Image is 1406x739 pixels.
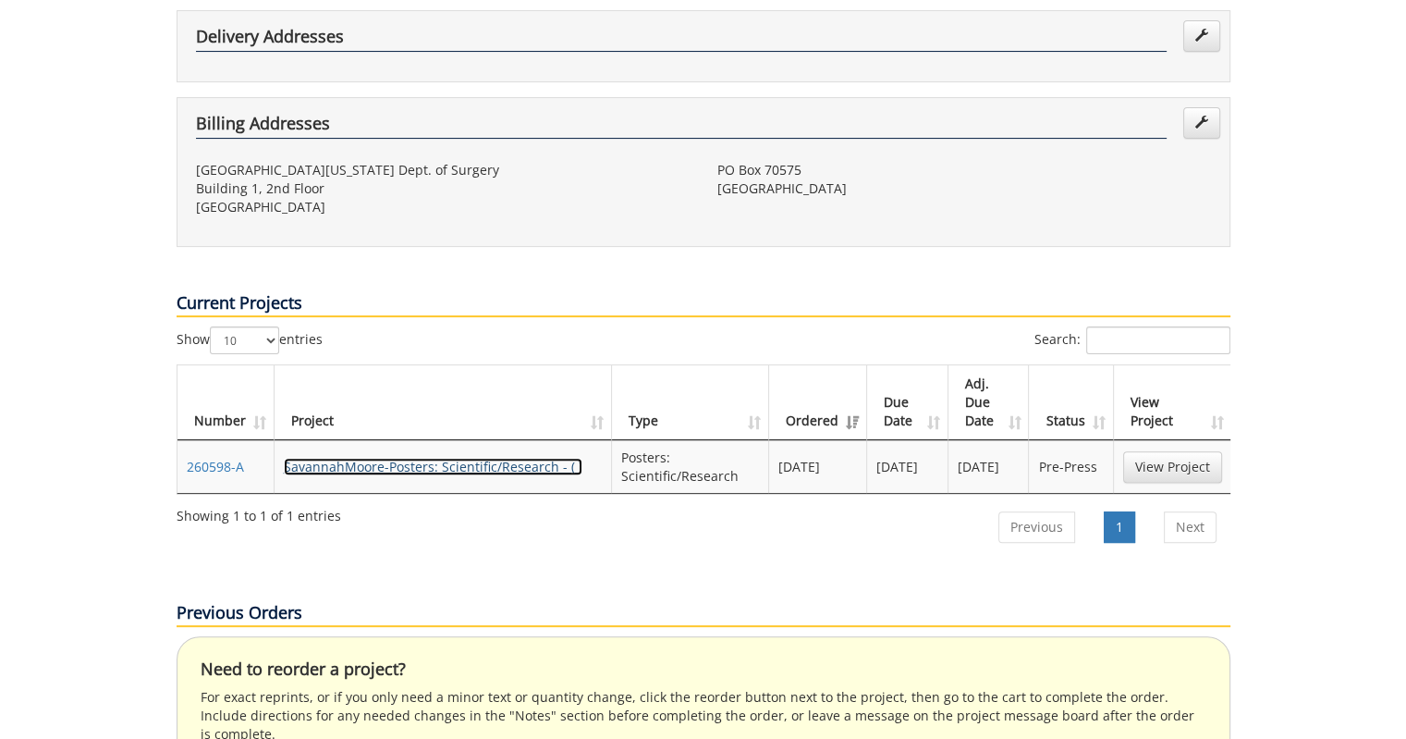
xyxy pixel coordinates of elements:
th: Type: activate to sort column ascending [612,365,769,440]
td: [DATE] [948,440,1030,493]
p: Previous Orders [177,601,1230,627]
p: Current Projects [177,291,1230,317]
a: View Project [1123,451,1222,483]
p: Building 1, 2nd Floor [196,179,690,198]
a: 1 [1104,511,1135,543]
th: View Project: activate to sort column ascending [1114,365,1231,440]
select: Showentries [210,326,279,354]
p: [GEOGRAPHIC_DATA][US_STATE] Dept. of Surgery [196,161,690,179]
td: [DATE] [769,440,867,493]
a: Edit Addresses [1183,107,1220,139]
th: Number: activate to sort column ascending [177,365,275,440]
td: [DATE] [867,440,948,493]
p: [GEOGRAPHIC_DATA] [717,179,1211,198]
label: Search: [1034,326,1230,354]
a: 260598-A [187,458,244,475]
p: [GEOGRAPHIC_DATA] [196,198,690,216]
td: Posters: Scientific/Research [612,440,769,493]
th: Status: activate to sort column ascending [1029,365,1113,440]
input: Search: [1086,326,1230,354]
h4: Delivery Addresses [196,28,1167,52]
a: Edit Addresses [1183,20,1220,52]
td: Pre-Press [1029,440,1113,493]
th: Project: activate to sort column ascending [275,365,613,440]
th: Adj. Due Date: activate to sort column ascending [948,365,1030,440]
a: Previous [998,511,1075,543]
label: Show entries [177,326,323,354]
h4: Need to reorder a project? [201,660,1206,679]
a: SavannahMoore-Posters: Scientific/Research - ( ) [284,458,582,475]
div: Showing 1 to 1 of 1 entries [177,499,341,525]
h4: Billing Addresses [196,115,1167,139]
p: PO Box 70575 [717,161,1211,179]
a: Next [1164,511,1216,543]
th: Due Date: activate to sort column ascending [867,365,948,440]
th: Ordered: activate to sort column ascending [769,365,867,440]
